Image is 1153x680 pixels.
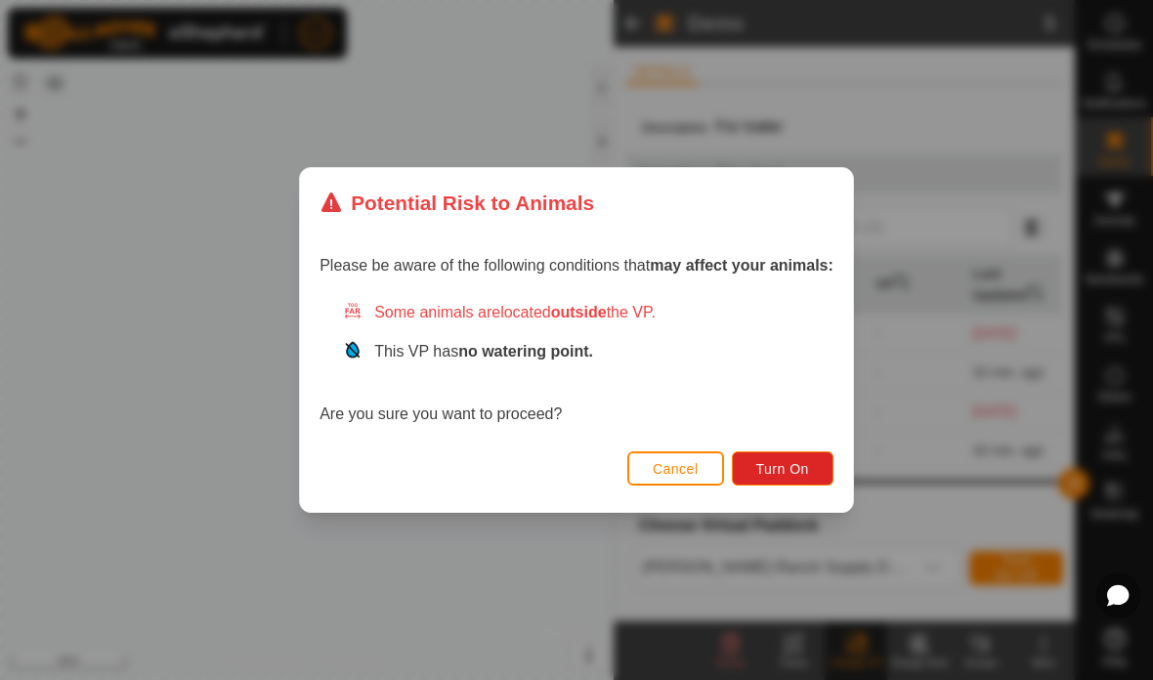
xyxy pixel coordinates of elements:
[551,304,607,320] strong: outside
[374,343,593,360] span: This VP has
[732,451,833,486] button: Turn On
[653,461,699,477] span: Cancel
[458,343,593,360] strong: no watering point.
[320,301,833,426] div: Are you sure you want to proceed?
[500,304,656,320] span: located the VP.
[343,301,833,324] div: Some animals are
[320,188,594,218] div: Potential Risk to Animals
[320,257,833,274] span: Please be aware of the following conditions that
[756,461,809,477] span: Turn On
[650,257,833,274] strong: may affect your animals:
[627,451,724,486] button: Cancel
